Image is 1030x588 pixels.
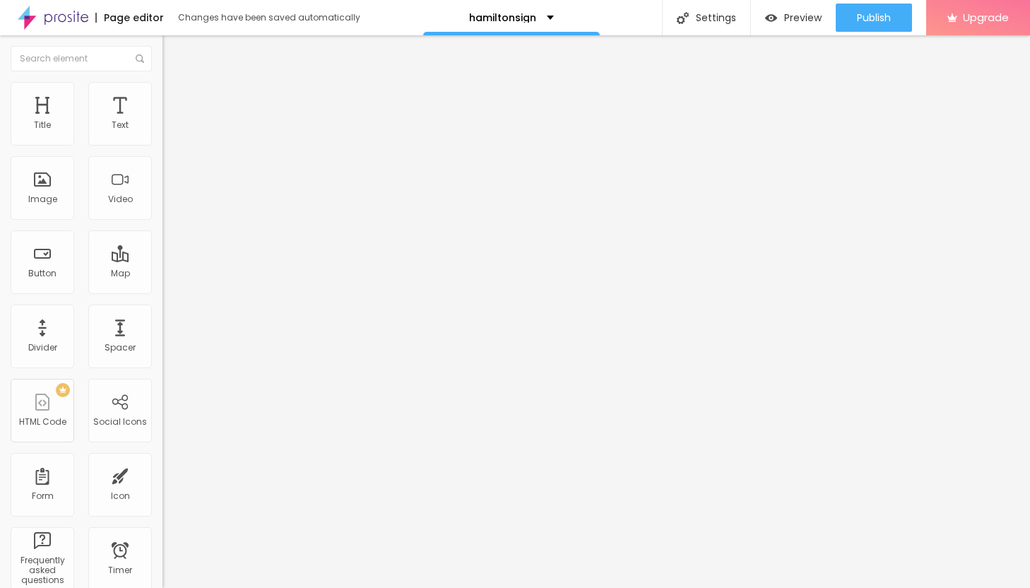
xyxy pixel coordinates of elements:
p: hamiltonsign [469,13,536,23]
button: Preview [751,4,836,32]
iframe: Editor [162,35,1030,588]
input: Search element [11,46,152,71]
div: Frequently asked questions [14,555,70,586]
div: Changes have been saved automatically [178,13,360,22]
div: Divider [28,343,57,353]
div: HTML Code [19,417,66,427]
span: Upgrade [963,11,1009,23]
div: Text [112,120,129,130]
div: Icon [111,491,130,501]
button: Publish [836,4,912,32]
span: Preview [784,12,822,23]
img: view-1.svg [765,12,777,24]
div: Page editor [95,13,164,23]
img: Icone [136,54,144,63]
div: Form [32,491,54,501]
div: Video [108,194,133,204]
div: Image [28,194,57,204]
span: Publish [857,12,891,23]
div: Timer [108,565,132,575]
div: Button [28,269,57,278]
div: Map [111,269,130,278]
div: Spacer [105,343,136,353]
div: Social Icons [93,417,147,427]
div: Title [34,120,51,130]
img: Icone [677,12,689,24]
